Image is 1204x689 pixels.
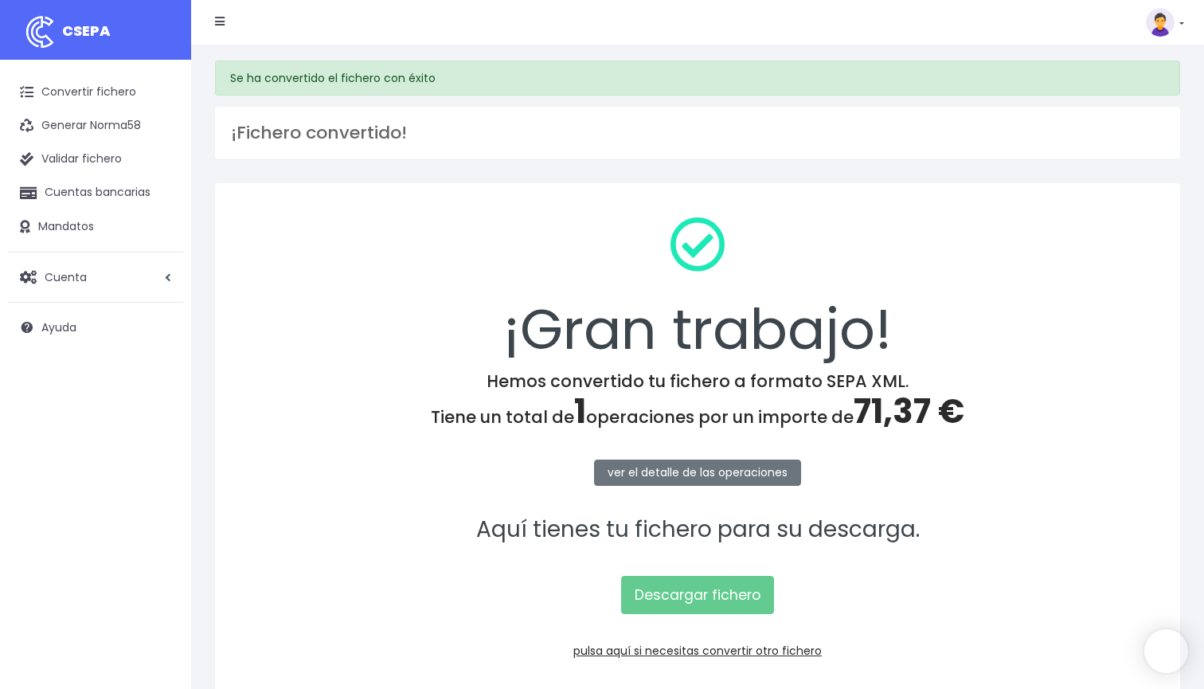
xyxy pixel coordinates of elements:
[41,319,76,335] span: Ayuda
[594,460,801,486] a: ver el detalle de las operaciones
[45,268,87,284] span: Cuenta
[8,260,183,294] a: Cuenta
[1146,8,1175,37] img: profile
[215,61,1180,96] div: Se ha convertido el fichero con éxito
[236,512,1159,548] p: Aquí tienes tu fichero para su descarga.
[236,371,1159,432] h4: Hemos convertido tu fichero a formato SEPA XML. Tiene un total de operaciones por un importe de
[62,21,111,41] span: CSEPA
[8,210,183,244] a: Mandatos
[854,388,964,435] span: 71,37 €
[8,109,183,143] a: Generar Norma58
[236,204,1159,371] div: ¡Gran trabajo!
[574,388,586,435] span: 1
[8,76,183,109] a: Convertir fichero
[621,576,774,614] a: Descargar fichero
[231,123,1164,143] h3: ¡Fichero convertido!
[8,176,183,209] a: Cuentas bancarias
[573,643,822,659] a: pulsa aquí si necesitas convertir otro fichero
[8,143,183,176] a: Validar fichero
[8,311,183,344] a: Ayuda
[20,12,60,52] img: logo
